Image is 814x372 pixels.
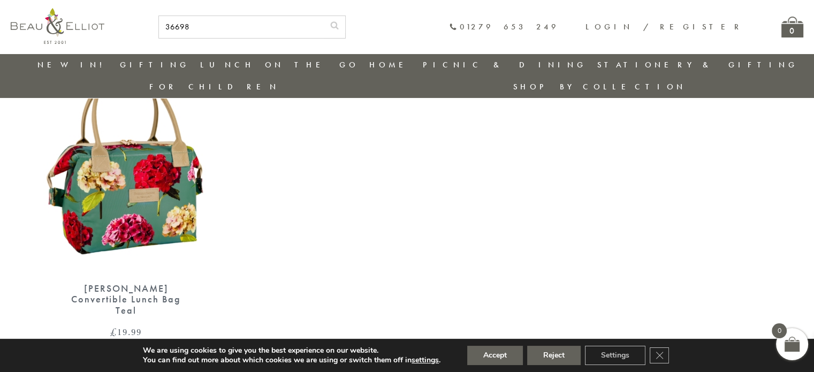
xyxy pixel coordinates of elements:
[110,325,117,338] span: £
[585,346,645,365] button: Settings
[585,21,744,32] a: Login / Register
[527,346,581,365] button: Reject
[412,355,439,365] button: settings
[11,8,104,44] img: logo
[120,59,189,70] a: Gifting
[110,325,142,338] bdi: 19.99
[62,283,191,316] div: [PERSON_NAME] Convertible Lunch Bag Teal
[423,59,587,70] a: Picnic & Dining
[650,347,669,363] button: Close GDPR Cookie Banner
[467,346,523,365] button: Accept
[369,59,412,70] a: Home
[37,59,109,70] a: New in!
[43,58,209,337] a: Sarah Kelleher convertible lunch bag teal [PERSON_NAME] Convertible Lunch Bag Teal £19.99
[597,59,798,70] a: Stationery & Gifting
[43,58,209,272] img: Sarah Kelleher convertible lunch bag teal
[143,355,440,365] p: You can find out more about which cookies we are using or switch them off in .
[513,81,686,92] a: Shop by collection
[772,323,787,338] span: 0
[781,17,803,37] a: 0
[449,22,559,32] a: 01279 653 249
[149,81,279,92] a: For Children
[200,59,359,70] a: Lunch On The Go
[143,346,440,355] p: We are using cookies to give you the best experience on our website.
[159,16,324,38] input: SEARCH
